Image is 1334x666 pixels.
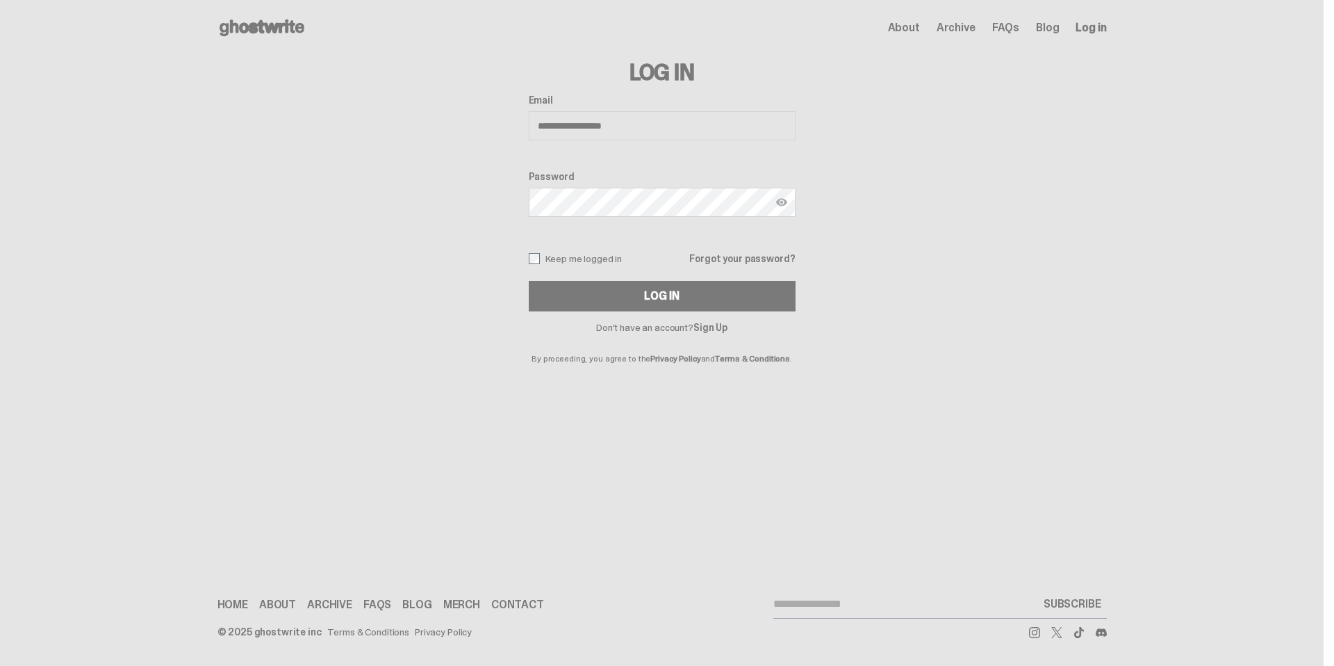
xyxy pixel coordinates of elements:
[888,22,920,33] a: About
[1036,22,1059,33] a: Blog
[217,627,322,637] div: © 2025 ghostwrite inc
[529,253,540,264] input: Keep me logged in
[259,599,296,610] a: About
[415,627,472,637] a: Privacy Policy
[693,321,727,334] a: Sign Up
[992,22,1019,33] a: FAQs
[327,627,409,637] a: Terms & Conditions
[443,599,480,610] a: Merch
[650,353,700,364] a: Privacy Policy
[689,254,795,263] a: Forgot your password?
[937,22,975,33] a: Archive
[1038,590,1107,618] button: SUBSCRIBE
[529,281,796,311] button: Log In
[529,61,796,83] h3: Log In
[715,353,790,364] a: Terms & Conditions
[1076,22,1106,33] a: Log in
[217,599,248,610] a: Home
[529,171,796,182] label: Password
[529,253,623,264] label: Keep me logged in
[644,291,679,302] div: Log In
[776,197,787,208] img: Show password
[529,95,796,106] label: Email
[402,599,431,610] a: Blog
[363,599,391,610] a: FAQs
[529,323,796,332] p: Don't have an account?
[491,599,544,610] a: Contact
[529,332,796,363] p: By proceeding, you agree to the and .
[307,599,352,610] a: Archive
